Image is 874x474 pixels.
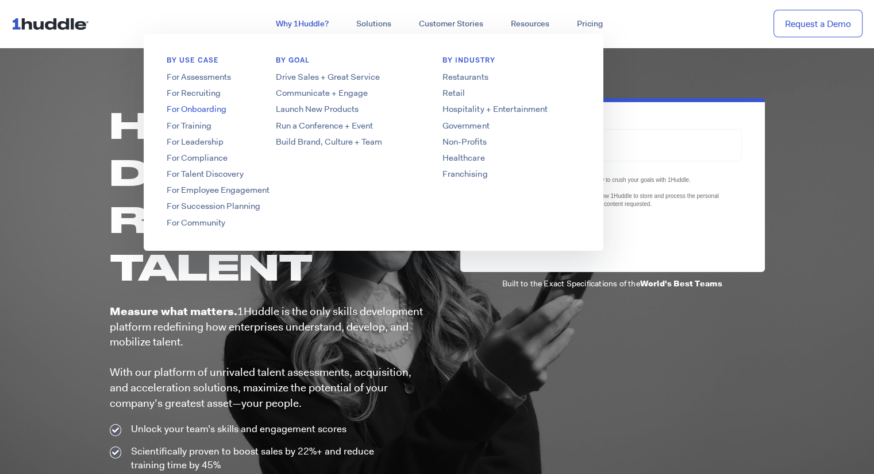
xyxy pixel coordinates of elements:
a: For Recruiting [144,87,328,99]
a: Restaurants [419,71,603,83]
a: Customer Stories [405,14,497,34]
a: Non-Profits [419,136,603,148]
a: Hospitality + Entertainment [419,103,603,115]
a: For Training [144,120,328,132]
a: Why 1Huddle? [262,14,342,34]
a: For Employee Engagement [144,184,328,196]
a: Drive Sales + Great Service [253,71,437,83]
a: Build Brand, Culture + Team [253,136,437,148]
a: Communicate + Engage [253,87,437,99]
a: Government [419,120,603,132]
a: Pricing [563,14,617,34]
img: ... [11,13,94,34]
a: Healthcare [419,152,603,164]
h6: By Industry [419,56,603,71]
a: Run a Conference + Event [253,120,437,132]
h6: BY USE CASE [144,56,328,71]
span: Unlock your team’s skills and engagement scores [128,422,346,436]
h1: Hire, Develop & Retain Top Talent [110,101,426,290]
a: For Assessments [144,71,328,83]
b: World's Best Teams [640,278,723,289]
a: For Leadership [144,136,328,148]
a: Launch New Products [253,103,437,115]
a: For Talent Discovery [144,168,328,180]
a: Franchising [419,168,603,180]
a: Resources [497,14,563,34]
h6: BY GOAL [253,56,437,71]
p: Built to the Exact Specifications of the [460,278,765,289]
span: Scientifically proven to boost sales by 22%+ and reduce training time by 45% [128,445,409,472]
a: For Compliance [144,152,328,164]
input: Business Email* [483,129,742,161]
a: Solutions [342,14,405,34]
a: For Community [144,217,328,229]
b: Measure what matters. [110,304,237,318]
p: 1Huddle is the only skills development platform redefining how enterprises understand, develop, a... [110,304,426,411]
a: For Succession Planning [144,200,328,212]
a: Retail [419,87,603,99]
a: For Onboarding [144,103,328,115]
a: Request a Demo [773,10,863,38]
